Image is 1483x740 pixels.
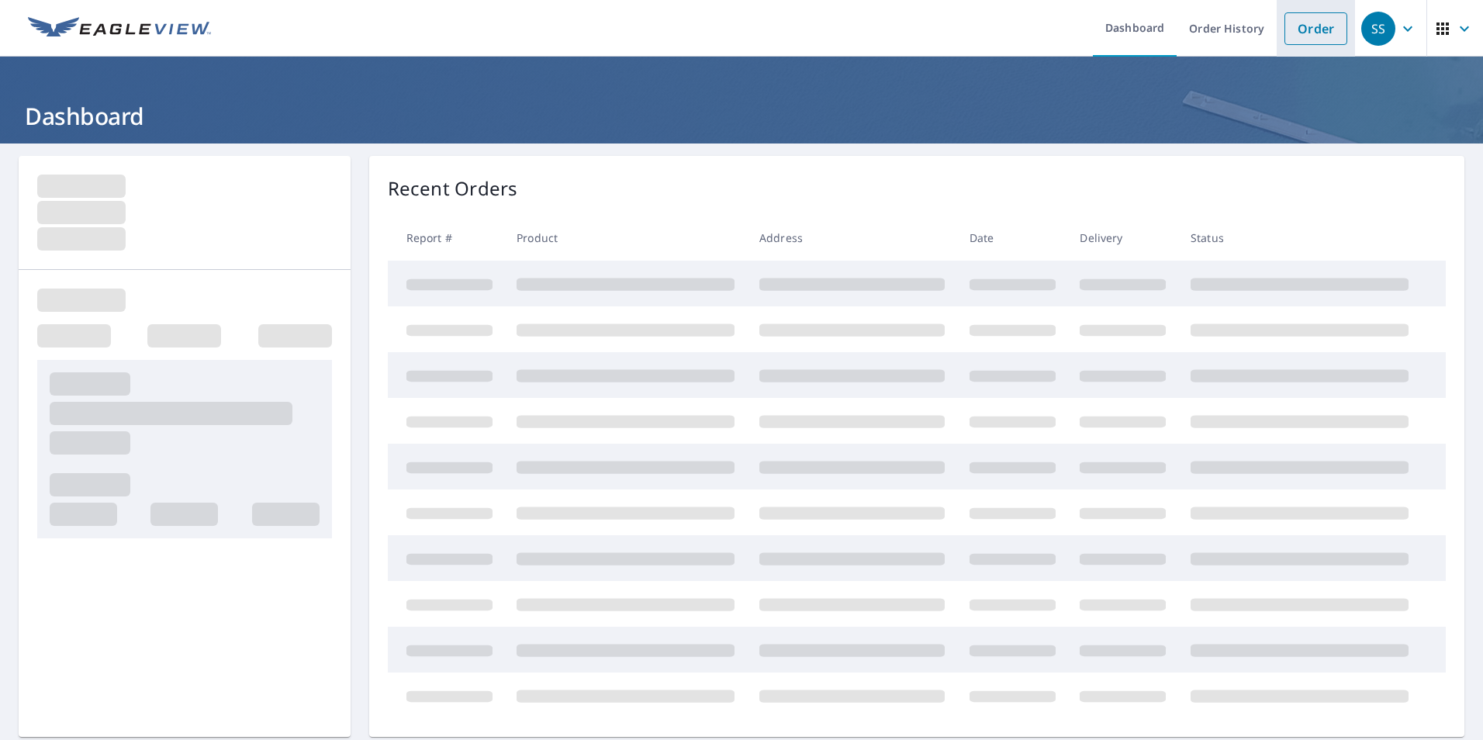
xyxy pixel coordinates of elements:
[957,215,1068,261] th: Date
[1067,215,1178,261] th: Delivery
[28,17,211,40] img: EV Logo
[747,215,957,261] th: Address
[19,100,1464,132] h1: Dashboard
[504,215,747,261] th: Product
[1284,12,1347,45] a: Order
[1361,12,1395,46] div: SS
[1178,215,1421,261] th: Status
[388,215,505,261] th: Report #
[388,175,518,202] p: Recent Orders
